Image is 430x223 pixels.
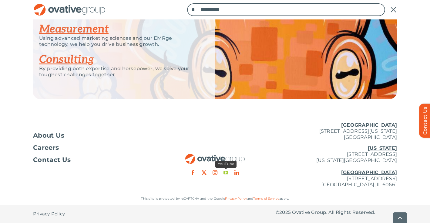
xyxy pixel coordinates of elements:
[223,170,228,175] a: youtube
[253,197,279,201] a: Terms of Service
[39,35,200,47] p: Using advanced marketing sciences and our EMRge technology, we help you drive business growth.
[276,122,397,140] p: [STREET_ADDRESS][US_STATE] [GEOGRAPHIC_DATA]
[33,145,59,151] span: Careers
[276,209,397,215] p: © Ovative Group. All Rights Reserved.
[202,170,207,175] a: twitter
[279,209,291,215] span: 2025
[190,170,195,175] a: facebook
[33,3,106,9] a: OG_Full_horizontal_RGB
[368,145,397,151] u: [US_STATE]
[341,170,397,175] u: [GEOGRAPHIC_DATA]
[185,153,245,159] a: OG_Full_horizontal_RGB
[33,132,154,139] a: About Us
[33,132,65,139] span: About Us
[276,145,397,188] p: [STREET_ADDRESS] [US_STATE][GEOGRAPHIC_DATA] [STREET_ADDRESS] [GEOGRAPHIC_DATA], IL 60661
[39,22,109,36] a: Measurement
[225,197,247,201] a: Privacy Policy
[341,122,397,128] u: [GEOGRAPHIC_DATA]
[187,3,385,16] input: Search...
[213,170,217,175] a: instagram
[33,157,154,163] a: Contact Us
[33,211,65,217] span: Privacy Policy
[33,196,397,202] p: This site is protected by reCAPTCHA and the Google and apply.
[39,66,200,78] p: By providing both expertise and horsepower, we solve your toughest challenges together.
[33,205,65,223] a: Privacy Policy
[33,205,154,223] nav: Footer - Privacy Policy
[33,157,71,163] span: Contact Us
[39,53,94,66] a: Consulting
[215,161,237,168] div: YouTube
[234,170,239,175] a: linkedin
[33,145,154,151] a: Careers
[187,3,200,16] input: Search
[390,6,397,13] a: Close Search
[33,132,154,163] nav: Footer Menu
